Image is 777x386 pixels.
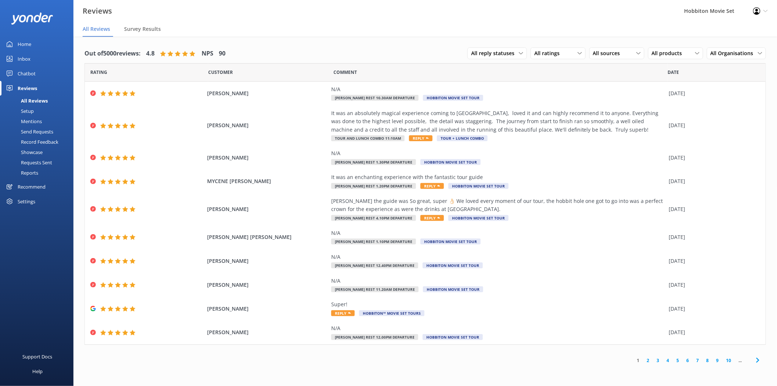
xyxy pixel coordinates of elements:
[653,357,663,364] a: 3
[4,96,48,106] div: All Reviews
[359,310,424,316] span: Hobbiton™ Movie Set Tours
[334,69,357,76] span: Question
[669,177,756,185] div: [DATE]
[4,106,73,116] a: Setup
[448,183,509,189] span: Hobbiton Movie Set Tour
[331,85,665,93] div: N/A
[207,233,328,241] span: [PERSON_NAME] [PERSON_NAME]
[202,49,213,58] h4: NPS
[207,89,328,97] span: [PERSON_NAME]
[331,149,665,157] div: N/A
[423,334,483,340] span: Hobbiton Movie Set Tour
[423,262,483,268] span: Hobbiton Movie Set Tour
[207,154,328,162] span: [PERSON_NAME]
[4,126,53,137] div: Send Requests
[723,357,735,364] a: 10
[83,5,112,17] h3: Reviews
[409,135,433,141] span: Reply
[146,49,155,58] h4: 4.8
[669,257,756,265] div: [DATE]
[331,253,665,261] div: N/A
[331,229,665,237] div: N/A
[331,310,355,316] span: Reply
[18,37,31,51] div: Home
[471,49,519,57] span: All reply statuses
[207,257,328,265] span: [PERSON_NAME]
[331,300,665,308] div: Super!
[18,194,35,209] div: Settings
[4,96,73,106] a: All Reviews
[331,183,416,189] span: [PERSON_NAME] Rest 1.20pm Departure
[4,168,38,178] div: Reports
[84,49,141,58] h4: Out of 5000 reviews:
[18,81,37,96] div: Reviews
[669,233,756,241] div: [DATE]
[331,215,416,221] span: [PERSON_NAME] Rest 4.10pm Departure
[420,183,444,189] span: Reply
[18,51,30,66] div: Inbox
[331,286,419,292] span: [PERSON_NAME] Rest 11.20am Departure
[669,328,756,336] div: [DATE]
[331,197,665,214] div: [PERSON_NAME] the guide was So great, super 👌🏻 We loved every moment of our tour, the hobbit hole...
[4,137,58,147] div: Record Feedback
[593,49,625,57] span: All sources
[669,305,756,313] div: [DATE]
[669,121,756,129] div: [DATE]
[331,262,418,268] span: [PERSON_NAME] Rest 12.40pm Departure
[420,215,444,221] span: Reply
[207,281,328,289] span: [PERSON_NAME]
[663,357,673,364] a: 4
[669,89,756,97] div: [DATE]
[331,334,418,340] span: [PERSON_NAME] Rest 12.00pm Departure
[208,69,233,76] span: Date
[331,173,665,181] div: It was an enchanting experience with the fantastic tour guide
[420,239,481,244] span: Hobbiton Movie Set Tour
[331,135,405,141] span: Tour and Lunch Combo 11:10am
[633,357,643,364] a: 1
[32,364,43,379] div: Help
[83,25,110,33] span: All Reviews
[207,305,328,313] span: [PERSON_NAME]
[669,205,756,213] div: [DATE]
[207,205,328,213] span: [PERSON_NAME]
[703,357,713,364] a: 8
[713,357,723,364] a: 9
[643,357,653,364] a: 2
[4,126,73,137] a: Send Requests
[4,147,73,157] a: Showcase
[735,357,746,364] span: ...
[331,324,665,332] div: N/A
[423,286,483,292] span: Hobbiton Movie Set Tour
[18,66,36,81] div: Chatbot
[711,49,758,57] span: All Organisations
[331,109,665,134] div: It was an absolutely magical experience coming to [GEOGRAPHIC_DATA], loved it and can highly reco...
[207,328,328,336] span: [PERSON_NAME]
[4,137,73,147] a: Record Feedback
[23,349,53,364] div: Support Docs
[207,177,328,185] span: MYCENE [PERSON_NAME]
[420,159,481,165] span: Hobbiton Movie Set Tour
[331,159,416,165] span: [PERSON_NAME] Rest 1.30pm Departure
[4,106,34,116] div: Setup
[18,179,46,194] div: Recommend
[207,121,328,129] span: [PERSON_NAME]
[331,277,665,285] div: N/A
[4,116,73,126] a: Mentions
[669,154,756,162] div: [DATE]
[683,357,693,364] a: 6
[693,357,703,364] a: 7
[124,25,161,33] span: Survey Results
[534,49,564,57] span: All ratings
[4,147,43,157] div: Showcase
[669,281,756,289] div: [DATE]
[4,116,42,126] div: Mentions
[331,239,416,244] span: [PERSON_NAME] Rest 1.10pm Departure
[4,168,73,178] a: Reports
[437,135,488,141] span: Tour + Lunch Combo
[668,69,679,76] span: Date
[219,49,225,58] h4: 90
[4,157,52,168] div: Requests Sent
[11,12,53,25] img: yonder-white-logo.png
[423,95,483,101] span: Hobbiton Movie Set Tour
[673,357,683,364] a: 5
